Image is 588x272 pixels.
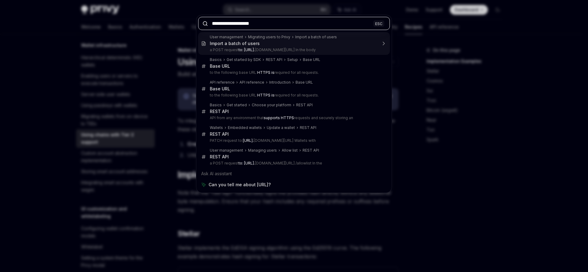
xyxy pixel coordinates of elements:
b: [URL]. [243,138,254,143]
div: REST API [296,103,313,108]
div: API reference [210,80,235,85]
p: a POST request [DOMAIN_NAME][URL] /allowlist In the [210,161,377,166]
p: to the following base URL: required for all requests. [210,93,377,98]
div: Base URL [210,63,230,69]
div: Wallets [210,125,223,130]
div: Basics [210,57,222,62]
div: Allow list [282,148,298,153]
div: Basics [210,103,222,108]
div: REST API [300,125,316,130]
div: Ask AI assistant [198,168,390,179]
div: Setup [287,57,298,62]
b: HTTPS is [257,70,274,75]
div: User management [210,35,243,40]
div: Update a wallet [267,125,295,130]
p: PATCH request to: [DOMAIN_NAME][URL] Wallets with [210,138,377,143]
b: to: [URL]. [239,161,255,165]
b: supports HTTPS [264,115,294,120]
div: REST API [303,148,319,153]
div: ESC [373,20,384,27]
p: a POST request [DOMAIN_NAME][URL] In the body [210,47,377,52]
div: Managing users [248,148,277,153]
p: API from any environment that requests and securely storing an [210,115,377,120]
div: Introduction [269,80,291,85]
span: Can you tell me about [URL]? [209,182,271,188]
div: Choose your platform [252,103,291,108]
b: to: [URL]. [239,47,255,52]
p: to the following base URL: required for all requests. [210,70,377,75]
div: User management [210,148,243,153]
div: REST API [210,131,229,137]
div: Import a batch of users [295,35,337,40]
div: Embedded wallets [228,125,262,130]
div: Import a batch of users [210,41,260,46]
div: REST API [210,109,229,114]
b: HTTPS is [257,93,274,97]
div: Base URL [210,86,230,92]
div: REST API [266,57,282,62]
div: Get started [227,103,247,108]
div: API reference [239,80,264,85]
div: REST API [210,154,229,160]
div: Migrating users to Privy [248,35,290,40]
div: Get started by SDK [227,57,261,62]
div: Base URL [303,57,320,62]
div: Base URL [296,80,313,85]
